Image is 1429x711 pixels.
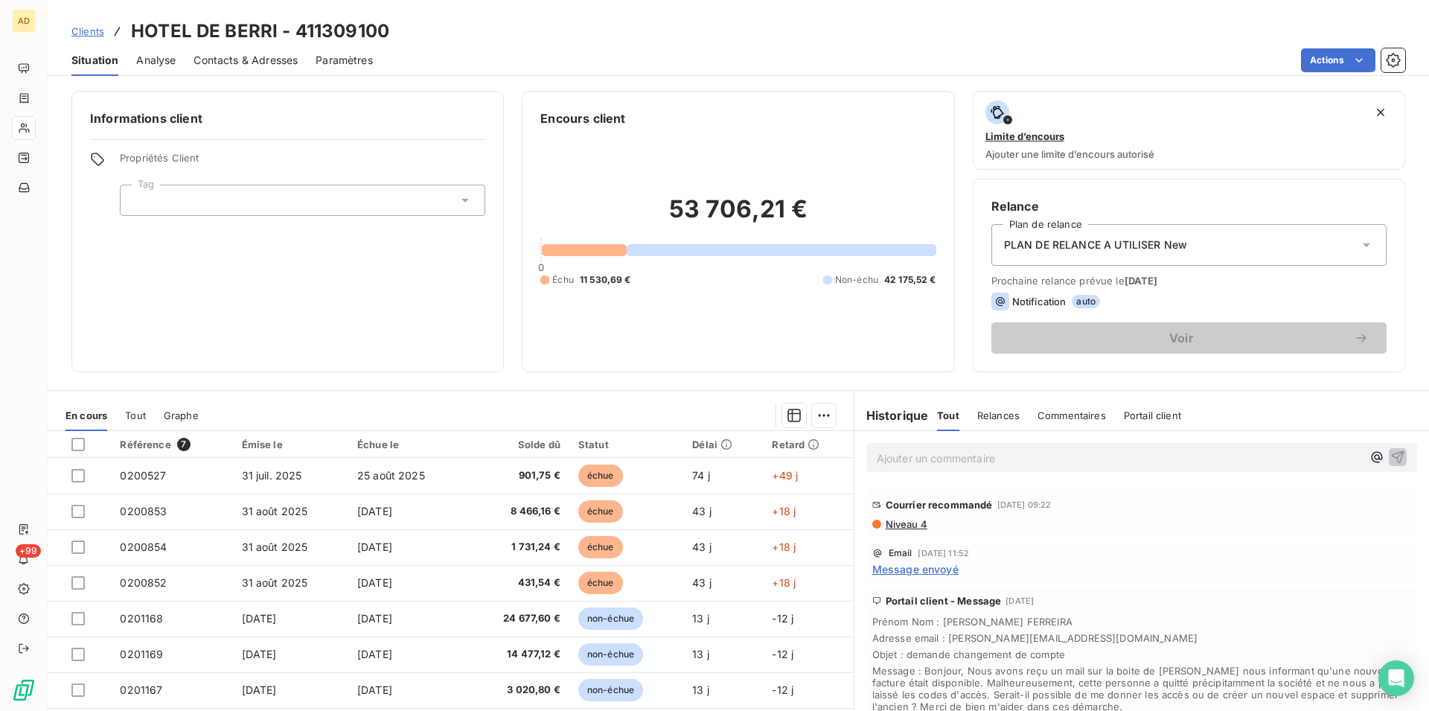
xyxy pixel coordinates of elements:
span: 13 j [692,648,709,660]
span: Portail client - Message [886,595,1002,607]
span: PLAN DE RELANCE A UTILISER New [1004,237,1188,252]
span: Graphe [164,409,199,421]
span: 31 août 2025 [242,505,308,517]
span: 7 [177,438,191,451]
span: 43 j [692,576,712,589]
span: Ajouter une limite d’encours autorisé [985,148,1154,160]
span: +99 [16,544,41,558]
span: Contacts & Adresses [194,53,298,68]
span: échue [578,572,623,594]
span: -12 j [772,683,793,696]
span: [DATE] 09:22 [997,500,1052,509]
span: Limite d’encours [985,130,1064,142]
h6: Relance [991,197,1387,215]
span: [DATE] [357,648,392,660]
button: Voir [991,322,1387,354]
span: [DATE] [357,576,392,589]
span: Paramètres [316,53,373,68]
span: Prochaine relance prévue le [991,275,1387,287]
span: Non-échu [835,273,878,287]
span: Échu [552,273,574,287]
div: Échue le [357,439,457,450]
span: +18 j [772,505,796,517]
div: Solde dû [475,439,560,450]
span: [DATE] [357,683,392,696]
span: 13 j [692,683,709,696]
span: 43 j [692,541,712,553]
span: 901,75 € [475,468,560,483]
span: 0200852 [120,576,167,589]
span: 0200527 [120,469,166,482]
span: 431,54 € [475,576,560,590]
span: Voir [1009,332,1354,344]
span: Relances [977,409,1020,421]
span: 0200854 [120,541,167,553]
span: Notification [1012,296,1067,307]
span: 1 731,24 € [475,540,560,555]
h2: 53 706,21 € [540,194,936,239]
span: 25 août 2025 [357,469,425,482]
span: 42 175,52 € [884,273,936,287]
span: [DATE] [357,541,392,553]
div: Statut [578,439,674,450]
span: 0201168 [120,612,163,625]
h3: HOTEL DE BERRI - 411309100 [131,18,389,45]
span: Objet : demande changement de compte [872,648,1411,660]
button: Limite d’encoursAjouter une limite d’encours autorisé [973,91,1405,170]
span: Email [889,549,912,558]
span: 43 j [692,505,712,517]
span: Tout [937,409,959,421]
span: 0 [538,261,544,273]
span: +18 j [772,541,796,553]
img: Logo LeanPay [12,678,36,702]
span: +18 j [772,576,796,589]
span: 8 466,16 € [475,504,560,519]
span: 0200853 [120,505,167,517]
div: Retard [772,439,844,450]
span: +49 j [772,469,798,482]
span: [DATE] [357,505,392,517]
span: Portail client [1124,409,1181,421]
span: 13 j [692,612,709,625]
div: Délai [692,439,754,450]
button: Actions [1301,48,1375,72]
h6: Encours client [540,109,625,127]
span: 11 530,69 € [580,273,631,287]
span: échue [578,500,623,523]
span: auto [1072,295,1100,308]
span: Niveau 4 [884,518,927,530]
span: 24 677,60 € [475,611,560,626]
span: échue [578,536,623,558]
span: [DATE] [242,612,277,625]
a: Clients [71,24,104,39]
div: Émise le [242,439,339,450]
span: [DATE] [242,683,277,696]
span: Adresse email : [PERSON_NAME][EMAIL_ADDRESS][DOMAIN_NAME] [872,632,1411,644]
span: Analyse [136,53,176,68]
h6: Historique [854,406,929,424]
span: 74 j [692,469,710,482]
span: 14 477,12 € [475,647,560,662]
span: Commentaires [1038,409,1106,421]
span: Situation [71,53,118,68]
span: -12 j [772,612,793,625]
span: [DATE] [242,648,277,660]
span: 3 020,80 € [475,683,560,698]
span: non-échue [578,643,643,666]
span: 31 août 2025 [242,541,308,553]
span: échue [578,465,623,487]
div: AD [12,9,36,33]
span: 31 août 2025 [242,576,308,589]
span: non-échue [578,608,643,630]
span: 31 juil. 2025 [242,469,302,482]
span: 0201167 [120,683,162,696]
span: [DATE] [1006,596,1034,605]
span: [DATE] [1125,275,1158,287]
span: -12 j [772,648,793,660]
span: Message envoyé [872,561,959,577]
span: [DATE] [357,612,392,625]
span: Propriétés Client [120,152,485,173]
h6: Informations client [90,109,485,127]
span: Courrier recommandé [886,499,993,511]
span: [DATE] 11:52 [918,549,969,558]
